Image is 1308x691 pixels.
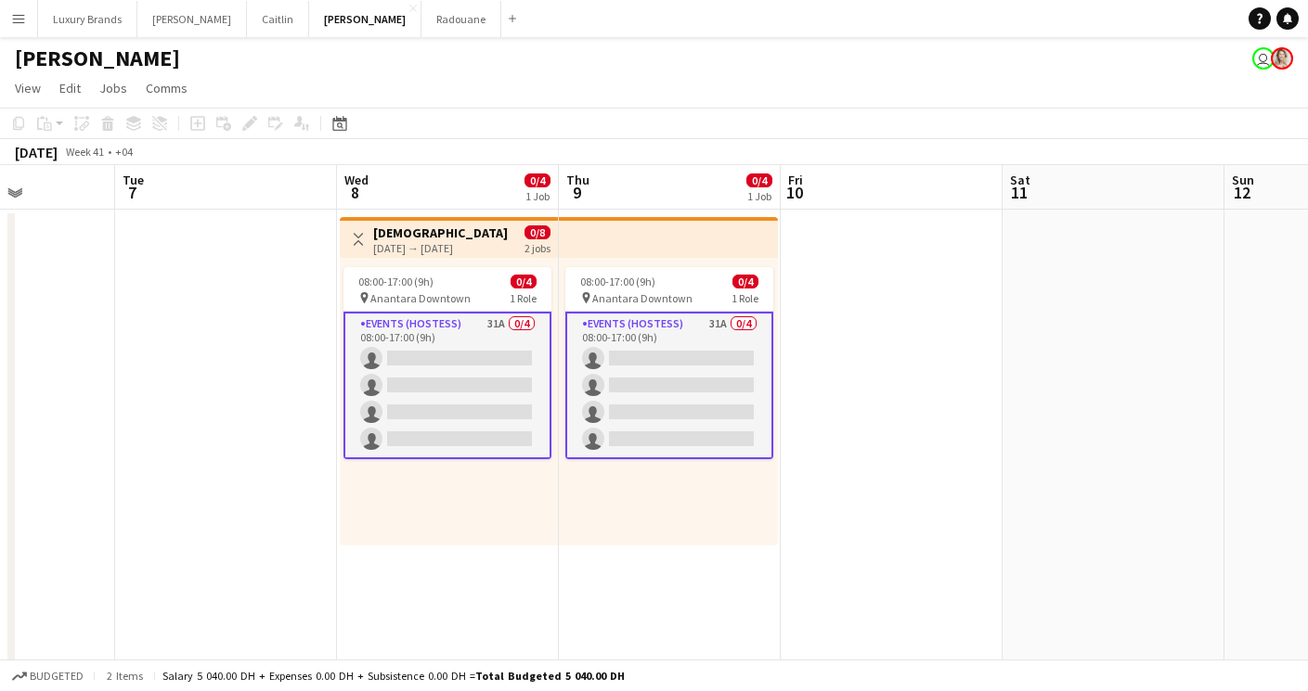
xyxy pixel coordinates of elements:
[1252,47,1275,70] app-user-avatar: Georgi Stopforth
[732,291,758,305] span: 1 Role
[123,172,144,188] span: Tue
[580,275,655,288] span: 08:00-17:00 (9h)
[370,291,471,305] span: Anantara Downtown
[115,145,133,159] div: +04
[102,669,147,683] span: 2 items
[9,666,86,686] button: Budgeted
[373,241,512,255] div: [DATE] → [DATE]
[146,80,188,96] span: Comms
[732,275,758,288] span: 0/4
[309,1,421,37] button: [PERSON_NAME]
[59,80,81,96] span: Edit
[566,172,589,188] span: Thu
[344,172,369,188] span: Wed
[746,173,772,187] span: 0/4
[343,312,551,459] app-card-role: Events (Hostess)31A0/408:00-17:00 (9h)
[92,76,135,100] a: Jobs
[52,76,88,100] a: Edit
[1271,47,1293,70] app-user-avatar: Kelly Burt
[747,189,771,203] div: 1 Job
[421,1,501,37] button: Radouane
[525,189,550,203] div: 1 Job
[373,224,512,241] h3: [DEMOGRAPHIC_DATA] Hostesses | Conference | [GEOGRAPHIC_DATA] | [DATE]-[DATE]
[61,145,108,159] span: Week 41
[15,143,58,161] div: [DATE]
[785,182,803,203] span: 10
[138,76,195,100] a: Comms
[524,225,550,239] span: 0/8
[524,239,550,255] div: 2 jobs
[475,669,625,683] span: Total Budgeted 5 040.00 DH
[1229,182,1254,203] span: 12
[99,80,127,96] span: Jobs
[30,670,84,683] span: Budgeted
[247,1,309,37] button: Caitlin
[358,275,434,288] span: 08:00-17:00 (9h)
[343,267,551,459] app-job-card: 08:00-17:00 (9h)0/4 Anantara Downtown1 RoleEvents (Hostess)31A0/408:00-17:00 (9h)
[565,267,773,459] app-job-card: 08:00-17:00 (9h)0/4 Anantara Downtown1 RoleEvents (Hostess)31A0/408:00-17:00 (9h)
[15,45,180,72] h1: [PERSON_NAME]
[1007,182,1030,203] span: 11
[15,80,41,96] span: View
[38,1,137,37] button: Luxury Brands
[342,182,369,203] span: 8
[563,182,589,203] span: 9
[524,173,550,187] span: 0/4
[511,275,537,288] span: 0/4
[510,291,537,305] span: 1 Role
[788,172,803,188] span: Fri
[120,182,144,203] span: 7
[7,76,48,100] a: View
[1232,172,1254,188] span: Sun
[565,312,773,459] app-card-role: Events (Hostess)31A0/408:00-17:00 (9h)
[592,291,693,305] span: Anantara Downtown
[137,1,247,37] button: [PERSON_NAME]
[1010,172,1030,188] span: Sat
[162,669,625,683] div: Salary 5 040.00 DH + Expenses 0.00 DH + Subsistence 0.00 DH =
